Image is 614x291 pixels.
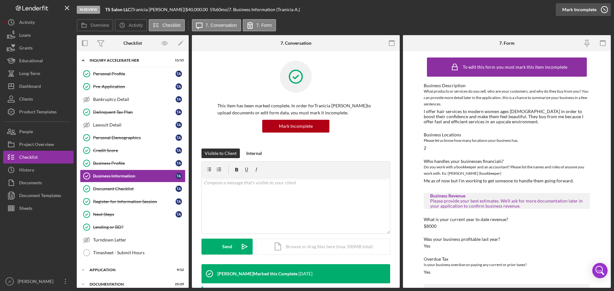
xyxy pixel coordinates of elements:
[93,110,176,115] div: Delinquent Tax Plan
[424,257,590,262] div: Overdue Tax
[424,224,437,229] div: $8000
[93,148,176,153] div: Credit Score
[162,23,181,28] label: Checklist
[93,71,176,76] div: Personal Profile
[176,122,182,128] div: T A
[80,119,185,131] a: Lawsuit DetailTA
[430,193,584,198] div: Business Revenue
[93,161,176,166] div: Business Profile
[3,80,74,93] button: Dashboard
[3,42,74,54] button: Grants
[424,237,590,242] div: Was your business profitable last year?
[176,198,182,205] div: T A
[176,83,182,90] div: T A
[3,189,74,202] button: Document Templates
[3,29,74,42] button: Loans
[80,144,185,157] a: Credit ScoreTA
[93,173,176,179] div: Business Information
[424,178,574,183] div: Me as of now but I’m working to get someone to handle them going forward.
[243,19,276,31] button: 7. Form
[3,125,74,138] button: People
[424,164,590,177] div: Do you work with a bookkeeper and an accountant? Please list the names and roles of anyone you wo...
[424,137,590,144] div: Please let us know how many locations your business has.
[19,125,33,140] div: People
[93,212,176,217] div: Next Steps
[19,80,41,94] div: Dashboard
[80,93,185,106] a: Bankruptcy DetailTA
[3,275,74,288] button: JF[PERSON_NAME] [PERSON_NAME]
[562,3,596,16] div: Mark Incomplete
[3,54,74,67] button: Educational
[3,151,74,164] a: Checklist
[463,65,567,70] div: To edit this form you must mark this item incomplete
[132,7,185,12] div: Tranicia [PERSON_NAME] |
[424,109,590,124] div: I offer hair services to modern women ages [DEMOGRAPHIC_DATA] in order to boost their confidence ...
[19,67,40,81] div: Long-Term
[19,176,42,191] div: Documents
[93,199,176,204] div: Register for Information Session
[19,202,32,216] div: Sheets
[8,280,12,283] text: JF
[424,217,590,222] div: What is your current year to date revenue?
[592,263,608,278] div: Open Intercom Messenger
[222,239,232,255] div: Send
[424,145,426,150] div: 2
[80,67,185,80] a: Personal ProfileTA
[80,131,185,144] a: Personal DemographicsTA
[3,164,74,176] button: History
[176,186,182,192] div: T A
[80,195,185,208] a: Register for Information SessionTA
[176,109,182,115] div: T A
[3,67,74,80] button: Long-Term
[93,250,185,255] div: Timesheet - Submit Hours
[3,93,74,105] button: Clients
[80,182,185,195] a: Document ChecklistTA
[80,80,185,93] a: Pre-ApplicationTA
[424,262,590,268] div: Is your business overdue on paying any current or prior taxes?
[172,268,184,272] div: 9 / 12
[19,164,34,178] div: History
[149,19,185,31] button: Checklist
[123,41,142,46] div: Checklist
[115,19,147,31] button: Activity
[176,134,182,141] div: T A
[90,268,168,272] div: Application
[430,198,584,209] div: Please provide your best estimates. We'll ask for more documentation later in your application to...
[176,96,182,103] div: T A
[105,7,130,12] b: TS Salon LLC
[80,106,185,119] a: Delinquent Tax PlanTA
[93,225,185,230] div: Lending or BD?
[3,105,74,118] a: Product Templates
[176,173,182,179] div: T A
[19,105,57,120] div: Product Templates
[93,135,176,140] div: Personal Demographics
[172,58,184,62] div: 11 / 15
[176,160,182,166] div: T A
[256,23,272,28] label: 7. Form
[185,7,210,12] div: $40,000.00
[90,282,168,286] div: Documentation
[19,29,31,43] div: Loans
[19,151,38,165] div: Checklist
[424,270,430,275] div: Yes
[105,7,132,12] div: |
[499,41,515,46] div: 7. Form
[19,138,54,152] div: Project Overview
[3,202,74,215] button: Sheets
[3,16,74,29] button: Activity
[3,176,74,189] button: Documents
[243,149,265,158] button: Internal
[176,211,182,218] div: T A
[217,271,297,276] div: [PERSON_NAME] Marked this Complete
[279,120,313,133] div: Mark Incomplete
[93,84,176,89] div: Pre-Application
[19,189,61,203] div: Document Templates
